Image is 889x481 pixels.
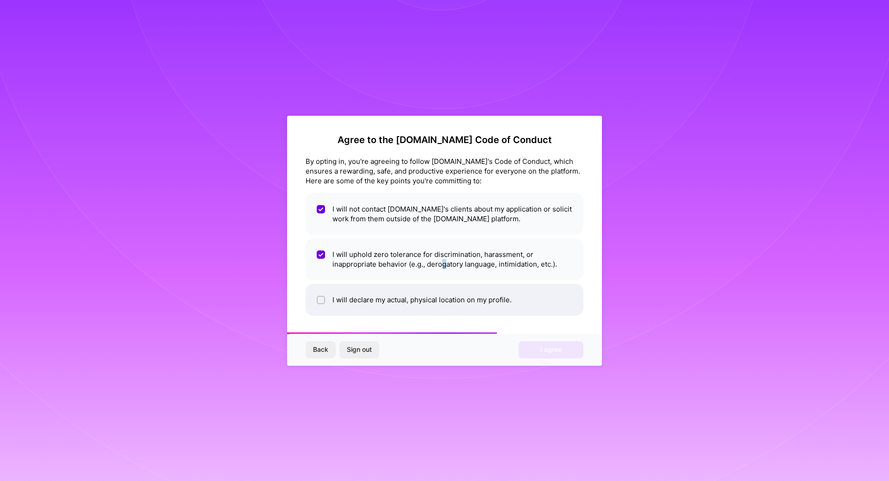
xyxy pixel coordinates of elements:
button: Back [306,341,336,358]
li: I will declare my actual, physical location on my profile. [306,284,583,316]
li: I will not contact [DOMAIN_NAME]'s clients about my application or solicit work from them outside... [306,193,583,235]
span: Sign out [347,345,372,354]
button: Sign out [339,341,379,358]
h2: Agree to the [DOMAIN_NAME] Code of Conduct [306,134,583,145]
li: I will uphold zero tolerance for discrimination, harassment, or inappropriate behavior (e.g., der... [306,238,583,280]
div: By opting in, you're agreeing to follow [DOMAIN_NAME]'s Code of Conduct, which ensures a rewardin... [306,156,583,186]
span: Back [313,345,328,354]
